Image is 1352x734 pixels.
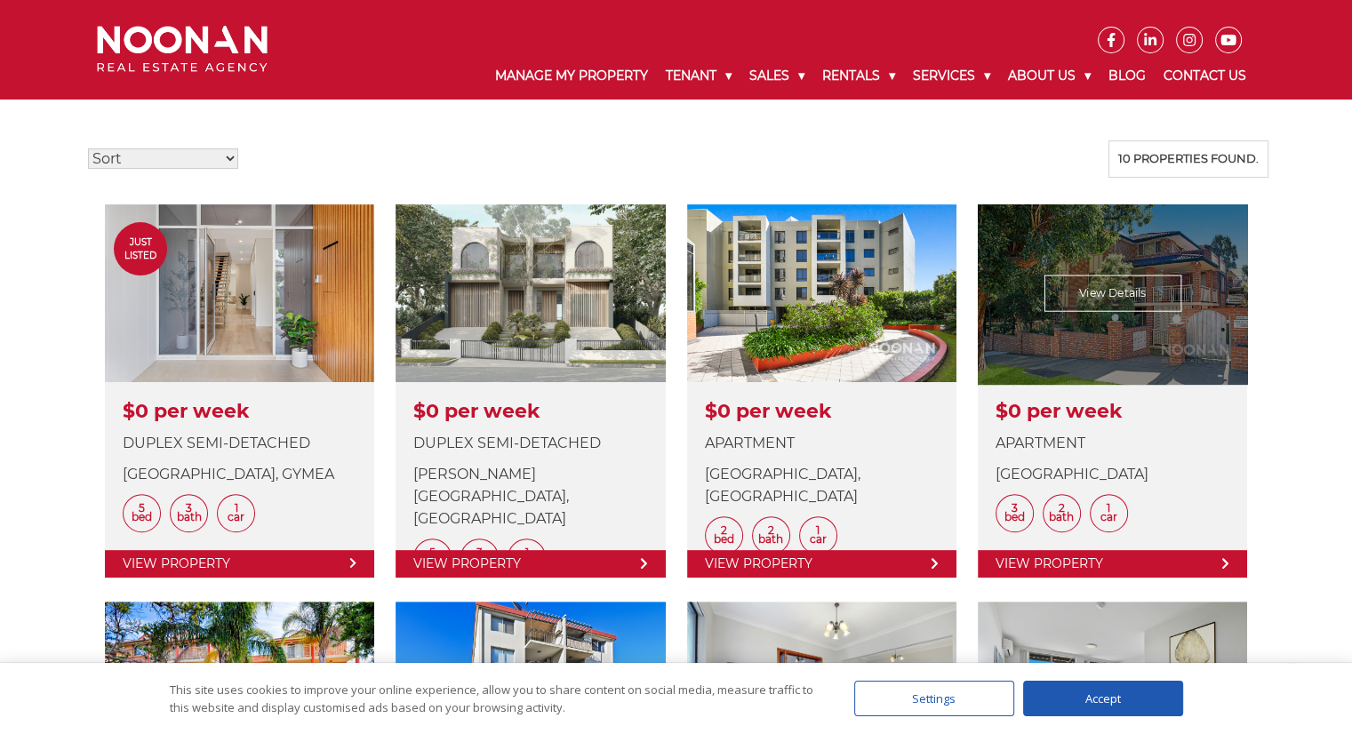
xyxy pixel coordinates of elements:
[1155,53,1255,99] a: Contact Us
[813,53,904,99] a: Rentals
[657,53,740,99] a: Tenant
[88,148,238,169] select: Sort Listings
[904,53,999,99] a: Services
[999,53,1100,99] a: About Us
[114,235,167,262] span: Just Listed
[97,26,268,73] img: Noonan Real Estate Agency
[170,681,819,716] div: This site uses cookies to improve your online experience, allow you to share content on social me...
[740,53,813,99] a: Sales
[1108,140,1268,178] div: 10 properties found.
[1023,681,1183,716] div: Accept
[486,53,657,99] a: Manage My Property
[1100,53,1155,99] a: Blog
[854,681,1014,716] div: Settings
